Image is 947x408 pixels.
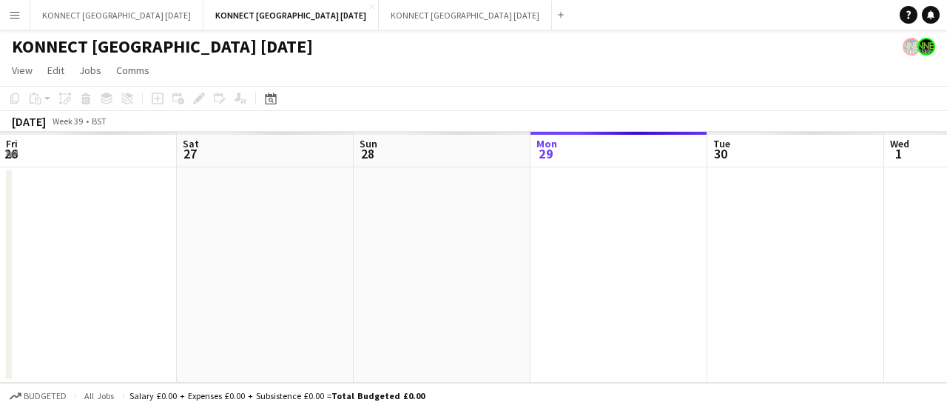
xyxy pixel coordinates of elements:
[917,38,935,56] app-user-avatar: Konnect 24hr EMERGENCY NR*
[12,64,33,77] span: View
[203,1,379,30] button: KONNECT [GEOGRAPHIC_DATA] [DATE]
[4,145,18,162] span: 26
[181,145,199,162] span: 27
[7,388,69,404] button: Budgeted
[331,390,425,401] span: Total Budgeted £0.00
[129,390,425,401] div: Salary £0.00 + Expenses £0.00 + Subsistence £0.00 =
[47,64,64,77] span: Edit
[30,1,203,30] button: KONNECT [GEOGRAPHIC_DATA] [DATE]
[183,137,199,150] span: Sat
[903,38,920,56] app-user-avatar: Konnect 24hr EMERGENCY NR*
[6,137,18,150] span: Fri
[357,145,377,162] span: 28
[713,137,730,150] span: Tue
[24,391,67,401] span: Budgeted
[890,137,909,150] span: Wed
[12,36,313,58] h1: KONNECT [GEOGRAPHIC_DATA] [DATE]
[73,61,107,80] a: Jobs
[379,1,552,30] button: KONNECT [GEOGRAPHIC_DATA] [DATE]
[360,137,377,150] span: Sun
[92,116,107,127] div: BST
[711,145,730,162] span: 30
[6,61,38,80] a: View
[534,145,557,162] span: 29
[49,116,86,127] span: Week 39
[888,145,909,162] span: 1
[116,64,149,77] span: Comms
[110,61,155,80] a: Comms
[81,390,117,401] span: All jobs
[79,64,101,77] span: Jobs
[536,137,557,150] span: Mon
[41,61,70,80] a: Edit
[12,114,46,129] div: [DATE]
